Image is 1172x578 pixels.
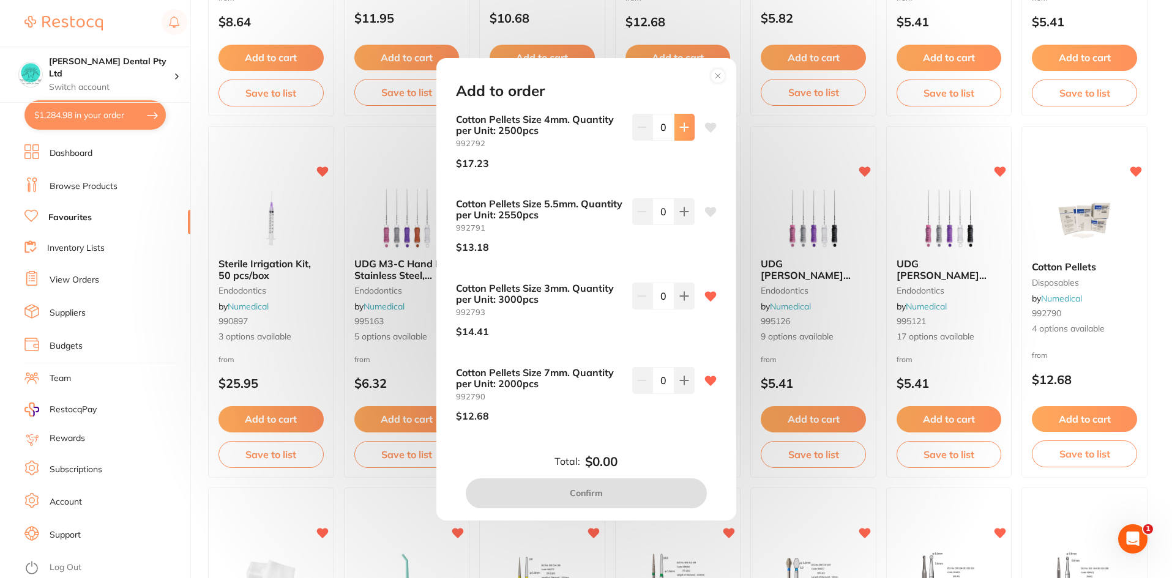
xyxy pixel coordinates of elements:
p: $13.18 [456,242,489,253]
b: Cotton Pellets Size 7mm. Quantity per Unit: 2000pcs [456,367,622,390]
b: Cotton Pellets Size 5.5mm. Quantity per Unit: 2550pcs [456,198,622,221]
button: Confirm [466,478,707,508]
span: 1 [1143,524,1153,534]
small: 992790 [456,392,622,401]
b: $0.00 [585,454,618,469]
b: Cotton Pellets Size 3mm. Quantity per Unit: 3000pcs [456,283,622,305]
h2: Add to order [456,83,545,100]
p: $12.68 [456,410,489,421]
small: 992793 [456,308,622,317]
small: 992791 [456,223,622,232]
label: Total: [554,456,580,467]
p: $17.23 [456,158,489,169]
b: Cotton Pellets Size 4mm. Quantity per Unit: 2500pcs [456,114,622,136]
iframe: Intercom live chat [1118,524,1148,554]
small: 992792 [456,139,622,148]
p: $14.41 [456,326,489,337]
